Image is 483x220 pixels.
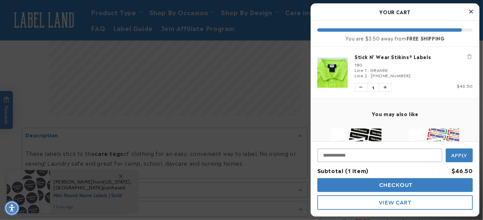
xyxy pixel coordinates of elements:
[355,53,473,60] a: Stick N' Wear Stikins® Labels
[407,34,445,42] b: FREE SHIPPING
[5,166,86,186] iframe: Sign Up via Text for Offers
[367,83,379,91] span: 1
[331,129,382,179] img: Mini Rectangle Name Labels | Solid - Label Land
[4,201,19,216] div: Accessibility Menu
[317,7,473,17] h2: Your Cart
[355,67,367,73] span: Line 1
[317,47,473,99] li: product
[355,62,473,67] div: 180
[457,83,473,89] span: $46.50
[23,38,90,51] button: Do these labels need ironing?
[368,67,369,73] span: :
[466,7,476,17] button: Close Cart
[370,67,388,73] span: GRANEK
[446,148,473,162] button: Apply
[379,199,411,206] span: View Cart
[355,83,367,91] button: Decrease quantity of Stick N' Wear Stikins® Labels
[317,57,348,88] img: Stick N' Wear Stikins® Labels
[452,153,467,159] span: Apply
[379,83,391,91] button: Increase quantity of Stick N' Wear Stikins® Labels
[317,178,473,192] button: Checkout
[317,166,368,174] span: Subtotal (1 item)
[6,19,90,32] button: Can these labels be used on uniforms?
[452,166,473,175] div: $46.50
[317,35,473,41] div: You are $3.50 away from
[466,53,473,60] button: Remove Stick N' Wear Stikins® Labels
[317,148,442,162] input: Input Discount
[355,72,367,78] span: Line 2
[317,111,473,117] h4: You may also like
[378,182,413,188] span: Checkout
[317,195,473,210] button: View Cart
[368,72,370,78] span: :
[409,129,459,179] img: Mini Rectangle Name Labels - Label Land
[371,72,410,78] span: [PHONE_NUMBER]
